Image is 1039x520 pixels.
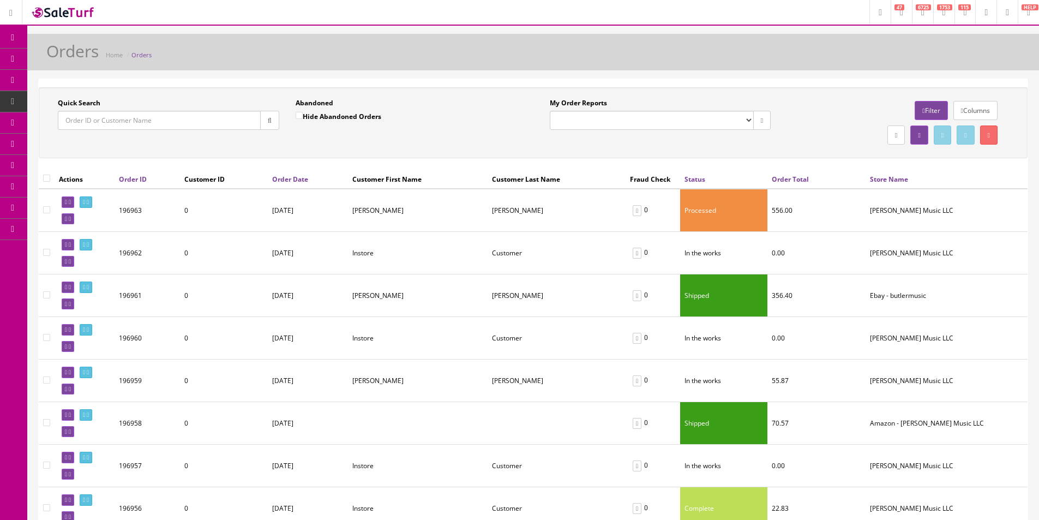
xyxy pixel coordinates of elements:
[268,274,348,317] td: [DATE]
[684,175,705,184] a: Status
[626,445,680,487] td: 0
[550,98,607,108] label: My Order Reports
[680,360,767,402] td: In the works
[180,274,268,317] td: 0
[1022,4,1038,10] span: HELP
[626,169,680,189] th: Fraud Check
[31,5,96,20] img: SaleTurf
[348,274,488,317] td: steven
[626,274,680,317] td: 0
[767,317,866,360] td: 0.00
[894,4,904,10] span: 47
[958,4,971,10] span: 115
[866,445,1028,487] td: Butler Music LLC
[268,232,348,274] td: [DATE]
[106,51,123,59] a: Home
[348,189,488,232] td: David
[115,402,180,445] td: 196958
[953,101,998,120] a: Columns
[180,232,268,274] td: 0
[937,4,952,10] span: 1753
[772,175,809,184] a: Order Total
[680,189,767,232] td: Processed
[488,360,626,402] td: Hartness
[767,402,866,445] td: 70.57
[767,360,866,402] td: 55.87
[58,98,100,108] label: Quick Search
[680,445,767,487] td: In the works
[626,402,680,445] td: 0
[268,445,348,487] td: [DATE]
[180,317,268,360] td: 0
[180,189,268,232] td: 0
[180,402,268,445] td: 0
[866,317,1028,360] td: Butler Music LLC
[272,175,308,184] a: Order Date
[626,232,680,274] td: 0
[348,317,488,360] td: Instore
[870,175,908,184] a: Store Name
[626,360,680,402] td: 0
[488,232,626,274] td: Customer
[680,317,767,360] td: In the works
[915,101,947,120] a: Filter
[488,189,626,232] td: Sylvester
[866,189,1028,232] td: Butler Music LLC
[58,111,261,130] input: Order ID or Customer Name
[115,445,180,487] td: 196957
[268,402,348,445] td: [DATE]
[115,317,180,360] td: 196960
[680,232,767,274] td: In the works
[488,274,626,317] td: james
[296,98,333,108] label: Abandoned
[767,274,866,317] td: 356.40
[180,360,268,402] td: 0
[767,445,866,487] td: 0.00
[296,112,303,119] input: Hide Abandoned Orders
[348,169,488,189] th: Customer First Name
[916,4,931,10] span: 6725
[268,317,348,360] td: [DATE]
[348,360,488,402] td: Terry
[488,169,626,189] th: Customer Last Name
[348,232,488,274] td: Instore
[866,360,1028,402] td: Butler Music LLC
[268,360,348,402] td: [DATE]
[296,111,381,122] label: Hide Abandoned Orders
[131,51,152,59] a: Orders
[115,360,180,402] td: 196959
[866,232,1028,274] td: Butler Music LLC
[119,175,147,184] a: Order ID
[180,445,268,487] td: 0
[680,402,767,445] td: Shipped
[488,445,626,487] td: Customer
[46,42,99,60] h1: Orders
[866,402,1028,445] td: Amazon - Butler Music LLC
[268,189,348,232] td: [DATE]
[626,317,680,360] td: 0
[115,232,180,274] td: 196962
[488,317,626,360] td: Customer
[180,169,268,189] th: Customer ID
[115,189,180,232] td: 196963
[767,189,866,232] td: 556.00
[866,274,1028,317] td: Ebay - butlermusic
[115,274,180,317] td: 196961
[626,189,680,232] td: 0
[767,232,866,274] td: 0.00
[55,169,115,189] th: Actions
[348,445,488,487] td: Instore
[680,274,767,317] td: Shipped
